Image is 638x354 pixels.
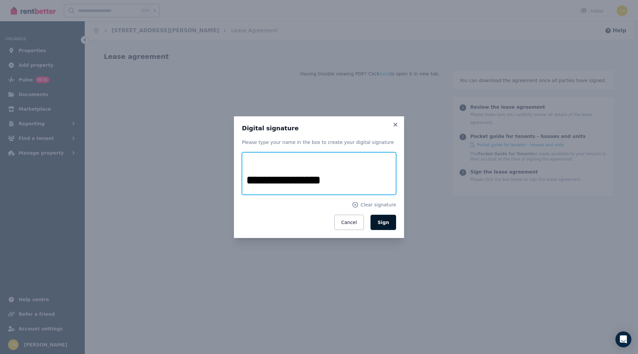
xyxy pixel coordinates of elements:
[334,215,364,230] button: Cancel
[242,139,396,146] p: Please type your name in the box to create your digital signature
[361,201,396,208] span: Clear signature
[371,215,396,230] button: Sign
[615,331,631,347] div: Open Intercom Messenger
[377,220,389,225] span: Sign
[242,124,396,132] h3: Digital signature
